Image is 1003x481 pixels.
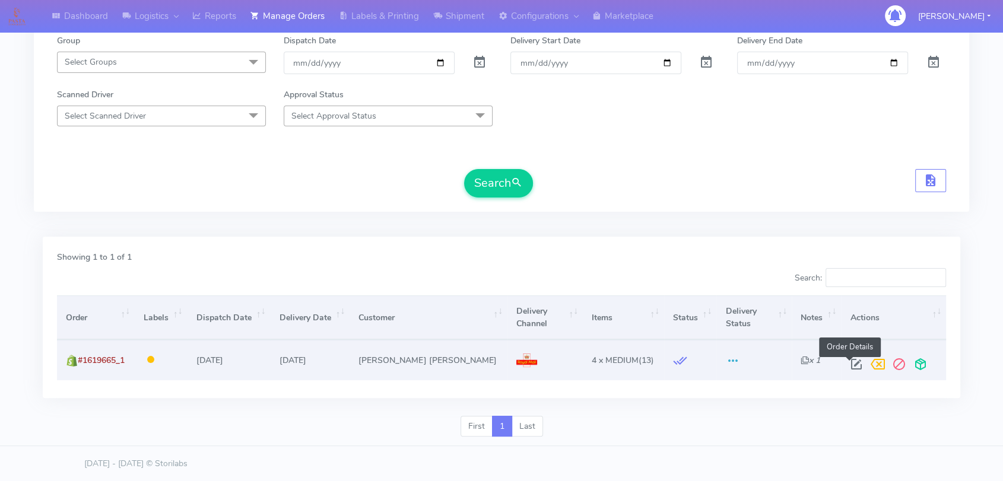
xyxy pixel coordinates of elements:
input: Search: [826,268,946,287]
img: shopify.png [66,355,78,367]
td: [PERSON_NAME] [PERSON_NAME] [350,340,507,380]
label: Search: [794,268,946,287]
label: Delivery Start Date [510,34,580,47]
th: Actions: activate to sort column ascending [841,295,946,340]
th: Delivery Date: activate to sort column ascending [270,295,350,340]
img: Royal Mail [516,353,537,368]
td: [DATE] [187,340,270,380]
button: [PERSON_NAME] [909,4,999,28]
i: x 1 [801,355,820,366]
span: #1619665_1 [78,355,125,366]
button: Search [464,169,533,198]
label: Approval Status [284,88,344,101]
th: Dispatch Date: activate to sort column ascending [187,295,270,340]
th: Delivery Status: activate to sort column ascending [716,295,792,340]
label: Scanned Driver [57,88,113,101]
td: [DATE] [270,340,350,380]
a: 1 [492,416,512,437]
span: (13) [592,355,654,366]
th: Notes: activate to sort column ascending [792,295,841,340]
span: 4 x MEDIUM [592,355,639,366]
th: Items: activate to sort column ascending [583,295,664,340]
span: Select Scanned Driver [65,110,146,122]
label: Group [57,34,80,47]
th: Labels: activate to sort column ascending [135,295,187,340]
span: Select Approval Status [291,110,376,122]
label: Delivery End Date [737,34,802,47]
span: Select Groups [65,56,117,68]
th: Customer: activate to sort column ascending [350,295,507,340]
th: Order: activate to sort column ascending [57,295,135,340]
th: Delivery Channel: activate to sort column ascending [507,295,583,340]
label: Showing 1 to 1 of 1 [57,251,132,263]
th: Status: activate to sort column ascending [664,295,716,340]
label: Dispatch Date [284,34,336,47]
